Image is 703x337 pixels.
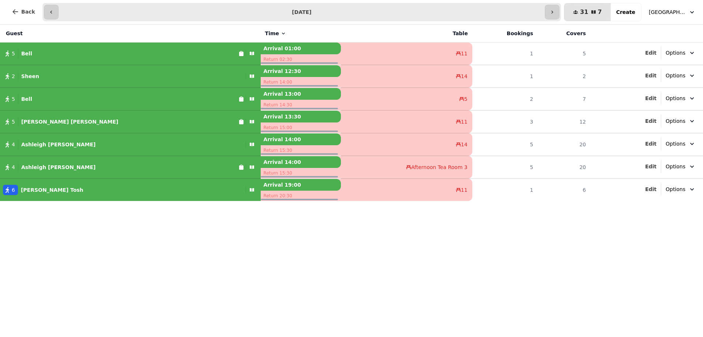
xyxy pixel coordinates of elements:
span: Options [666,163,685,170]
td: 1 [472,179,538,201]
button: [GEOGRAPHIC_DATA], [GEOGRAPHIC_DATA] [644,6,700,19]
span: Edit [645,50,656,55]
span: Options [666,186,685,193]
p: Arrival 13:00 [261,88,341,100]
span: 5 [464,95,468,103]
p: Ashleigh [PERSON_NAME] [21,164,96,171]
button: Options [661,114,700,128]
span: 5 [12,95,15,103]
span: 14 [461,141,468,148]
span: 2 [12,73,15,80]
p: Bell [21,50,32,57]
td: 5 [538,43,590,65]
p: Bell [21,95,32,103]
span: 11 [461,186,468,194]
p: Arrival 19:00 [261,179,341,191]
span: Edit [645,73,656,78]
td: 1 [472,43,538,65]
span: Create [616,10,635,15]
td: 6 [538,179,590,201]
span: Edit [645,96,656,101]
span: 11 [461,118,468,125]
span: 4 [12,164,15,171]
button: Edit [645,117,656,125]
th: Covers [538,25,590,43]
span: [GEOGRAPHIC_DATA], [GEOGRAPHIC_DATA] [649,8,685,16]
span: 31 [580,9,588,15]
td: 1 [472,65,538,88]
td: 3 [472,110,538,133]
td: 7 [538,88,590,110]
th: Table [341,25,472,43]
span: Options [666,140,685,147]
button: Back [6,3,41,21]
button: Edit [645,186,656,193]
button: Edit [645,140,656,147]
span: Edit [645,118,656,124]
button: Edit [645,72,656,79]
span: 6 [12,186,15,194]
button: Options [661,137,700,150]
button: Edit [645,163,656,170]
td: 20 [538,133,590,156]
span: 11 [461,50,468,57]
button: Options [661,46,700,59]
span: Time [265,30,279,37]
p: Arrival 12:30 [261,65,341,77]
span: Edit [645,187,656,192]
span: 4 [12,141,15,148]
button: Options [661,69,700,82]
p: Return 14:30 [261,100,341,110]
button: Edit [645,49,656,56]
p: Return 15:30 [261,168,341,178]
p: [PERSON_NAME] Tosh [21,186,83,194]
span: Options [666,49,685,56]
p: Arrival 13:30 [261,111,341,122]
p: Arrival 01:00 [261,43,341,54]
td: 5 [472,156,538,179]
span: 7 [598,9,602,15]
button: Options [661,92,700,105]
p: [PERSON_NAME] [PERSON_NAME] [21,118,118,125]
td: 5 [472,133,538,156]
span: Options [666,72,685,79]
button: Options [661,183,700,196]
span: Edit [645,141,656,146]
button: Create [610,3,641,21]
p: Sheen [21,73,39,80]
p: Ashleigh [PERSON_NAME] [21,141,96,148]
td: 2 [538,65,590,88]
td: 20 [538,156,590,179]
button: Options [661,160,700,173]
th: Bookings [472,25,538,43]
p: Arrival 14:00 [261,133,341,145]
p: Arrival 14:00 [261,156,341,168]
p: Return 14:00 [261,77,341,87]
td: 2 [472,88,538,110]
button: Time [265,30,286,37]
span: 5 [12,50,15,57]
p: Return 15:00 [261,122,341,133]
span: Edit [645,164,656,169]
button: Edit [645,95,656,102]
p: Return 15:30 [261,145,341,155]
button: 317 [564,3,610,21]
p: Return 02:30 [261,54,341,65]
span: 14 [461,73,468,80]
span: Options [666,117,685,125]
span: Afternoon Tea Room 3 [411,164,468,171]
td: 12 [538,110,590,133]
p: Return 20:30 [261,191,341,201]
span: 5 [12,118,15,125]
span: Back [21,9,35,14]
span: Options [666,95,685,102]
